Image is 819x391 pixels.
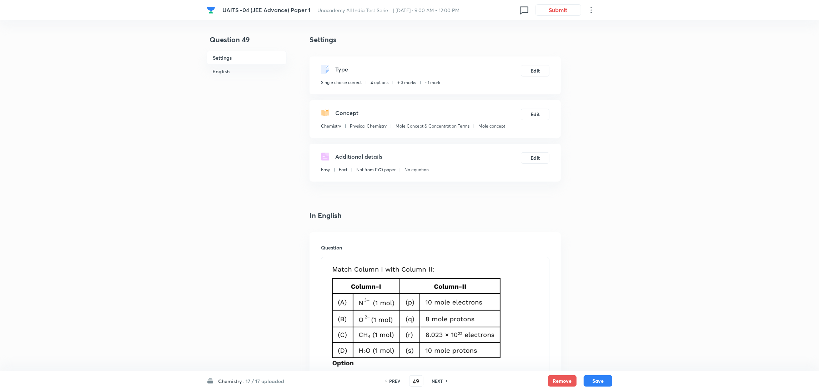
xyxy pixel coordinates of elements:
h4: Question 49 [207,34,287,51]
h5: Type [335,65,348,74]
button: Save [584,375,612,387]
span: UAITS -04 (JEE Advance) Paper 1 [222,6,311,14]
button: Remove [548,375,577,387]
p: Mole Concept & Concentration Terms [396,123,469,129]
p: Fact [339,167,347,173]
button: Edit [521,109,549,120]
h6: Settings [207,51,287,65]
p: Chemistry [321,123,341,129]
h6: 17 / 17 uploaded [246,377,284,385]
a: Company Logo [207,6,217,14]
p: No equation [405,167,429,173]
img: Company Logo [207,6,215,14]
button: Edit [521,65,549,76]
h4: Settings [310,34,561,45]
h4: In English [310,210,561,221]
h6: English [207,65,287,78]
h5: Additional details [335,152,382,161]
h6: Question [321,244,549,251]
img: questionDetails.svg [321,152,330,161]
h6: NEXT [432,378,443,384]
p: Mole concept [478,123,505,129]
span: Unacademy All India Test Serie... | [DATE] · 9:00 AM - 12:00 PM [318,7,460,14]
p: Not from PYQ paper [356,167,396,173]
p: Easy [321,167,330,173]
p: + 3 marks [397,79,416,86]
h6: PREV [390,378,401,384]
h6: Chemistry · [218,377,245,385]
img: questionType.svg [321,65,330,74]
p: Physical Chemistry [350,123,387,129]
p: - 1 mark [425,79,440,86]
p: Single choice correct [321,79,362,86]
h5: Concept [335,109,358,117]
img: questionConcept.svg [321,109,330,117]
button: Submit [536,4,581,16]
button: Edit [521,152,549,164]
p: 4 options [371,79,388,86]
